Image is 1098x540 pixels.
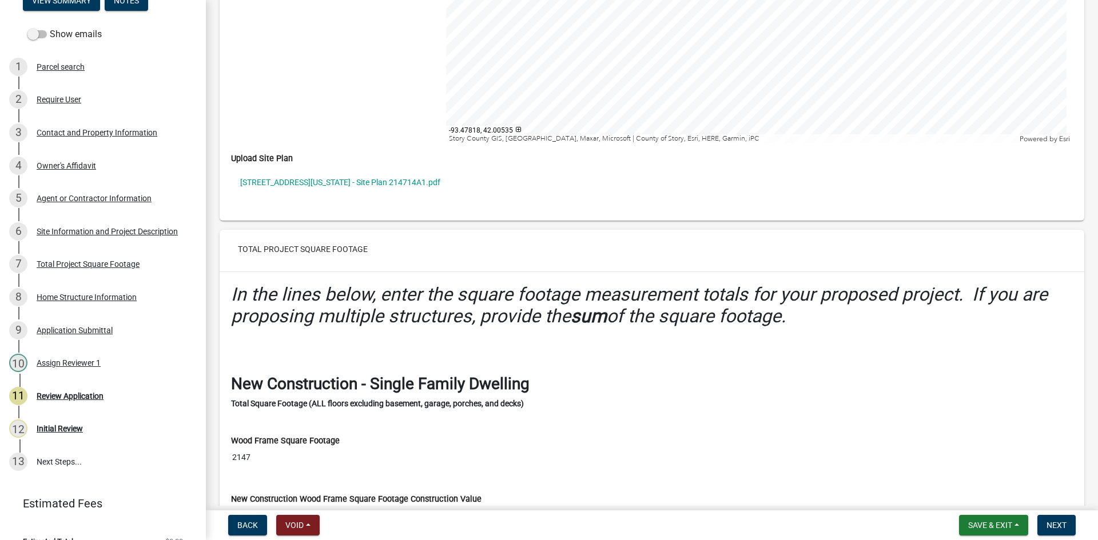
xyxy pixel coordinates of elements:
div: Agent or Contractor Information [37,194,152,202]
div: Powered by [1017,134,1073,143]
div: Initial Review [37,425,83,433]
button: Back [228,515,267,535]
div: 1 [9,58,27,76]
button: Void [276,515,320,535]
div: Total Project Square Footage [37,260,140,268]
div: Story County GIS, [GEOGRAPHIC_DATA], Maxar, Microsoft | County of Story, Esri, HERE, Garmin, iPC [446,134,1017,143]
a: Esri [1059,135,1070,143]
div: 10 [9,354,27,372]
div: Assign Reviewer 1 [37,359,101,367]
strong: Total Square Footage (ALL floors excluding basement, garage, porches, and decks) [231,399,524,408]
div: Home Structure Information [37,293,137,301]
span: Back [237,521,258,530]
strong: New Construction - Single Family Dwelling [231,374,530,393]
div: 5 [9,189,27,207]
button: Total Project Square Footage [229,239,377,259]
div: 6 [9,222,27,241]
a: [STREET_ADDRESS][US_STATE] - Site Plan 214714A1.pdf [231,169,1073,195]
div: Site Information and Project Description [37,227,178,235]
label: Upload Site Plan [231,155,293,163]
div: Require User [37,95,81,103]
div: Parcel search [37,63,85,71]
div: 9 [9,321,27,339]
div: 11 [9,387,27,405]
div: 13 [9,453,27,471]
div: 2 [9,90,27,109]
button: Next [1037,515,1076,535]
div: 7 [9,255,27,273]
div: 3 [9,123,27,142]
span: Save & Exit [968,521,1012,530]
div: Contact and Property Information [37,129,157,137]
label: Wood Frame Square Footage [231,437,340,445]
button: Save & Exit [959,515,1028,535]
div: Application Submittal [37,326,113,334]
div: Review Application [37,392,104,400]
label: New Construction Wood Frame Square Footage Construction Value [231,495,482,503]
div: 8 [9,288,27,306]
div: Owner's Affidavit [37,162,96,170]
div: 12 [9,419,27,438]
span: Next [1047,521,1067,530]
strong: sum [571,305,607,327]
i: In the lines below, enter the square footage measurement totals for your proposed project. If you... [231,283,1048,327]
a: Estimated Fees [9,492,188,515]
span: Void [285,521,304,530]
label: Show emails [27,27,102,41]
div: 4 [9,157,27,175]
